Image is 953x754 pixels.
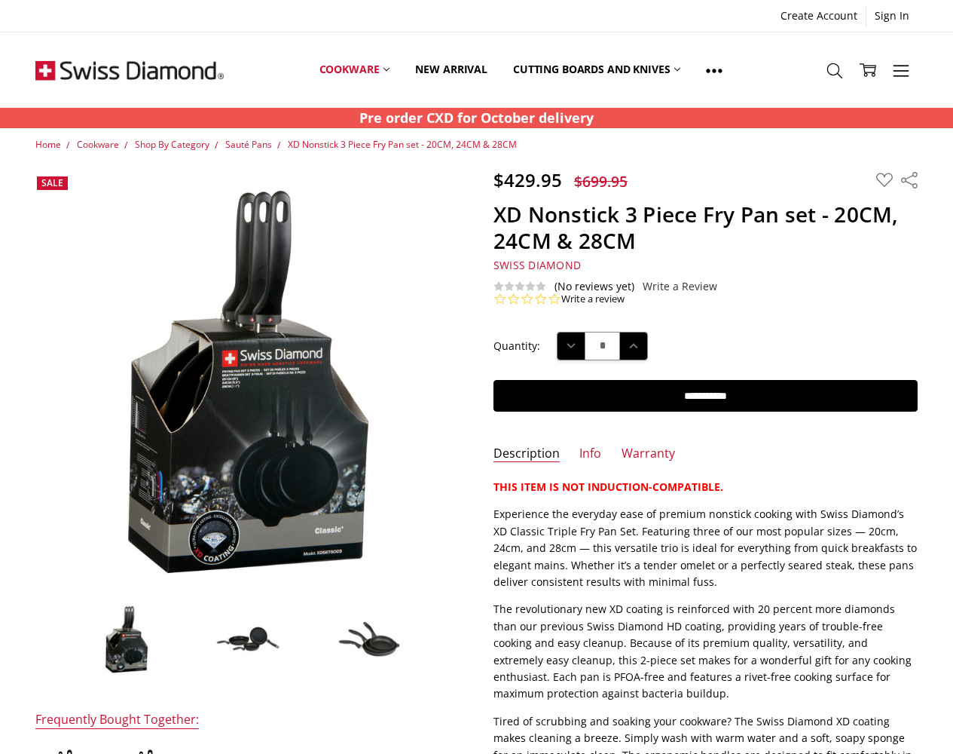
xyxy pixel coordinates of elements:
[493,167,562,192] span: $429.95
[493,258,581,272] span: Swiss Diamond
[100,602,153,677] img: XD Nonstick 3 Piece Fry Pan set - 20CM, 24CM & 28CM
[331,615,407,664] img: XD Nonstick 3 Piece Fry Pan set - 20CM, 24CM & 28CM
[225,138,272,151] a: Sauté Pans
[493,601,918,702] p: The revolutionary new XD coating is reinforced with 20 percent more diamonds than our previous Sw...
[35,138,61,151] a: Home
[554,280,634,293] span: (No reviews yet)
[135,138,209,151] a: Shop By Category
[574,171,628,192] span: $699.95
[493,446,560,463] a: Description
[35,32,224,108] img: Free Shipping On Every Order
[210,620,286,658] img: XD Nonstick 3 Piece Fry Pan set - 20CM, 24CM & 28CM
[402,36,499,103] a: New arrival
[772,5,866,26] a: Create Account
[643,280,717,293] a: Write a Review
[493,338,540,354] label: Quantity:
[579,446,601,463] a: Info
[307,36,403,103] a: Cookware
[493,480,723,494] strong: THIS ITEM IS NOT INDUCTION-COMPATIBLE.
[41,176,63,189] span: Sale
[493,201,918,254] h1: XD Nonstick 3 Piece Fry Pan set - 20CM, 24CM & 28CM
[866,5,918,26] a: Sign In
[77,138,119,151] a: Cookware
[35,712,199,729] div: Frequently Bought Together:
[288,138,517,151] a: XD Nonstick 3 Piece Fry Pan set - 20CM, 24CM & 28CM
[561,293,625,306] a: Write a review
[500,36,694,103] a: Cutting boards and knives
[359,109,594,127] strong: Pre order CXD for October delivery
[693,36,735,104] a: Show All
[622,446,675,463] a: Warranty
[493,506,918,590] p: Experience the everyday ease of premium nonstick cooking with Swiss Diamond’s XD Classic Triple F...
